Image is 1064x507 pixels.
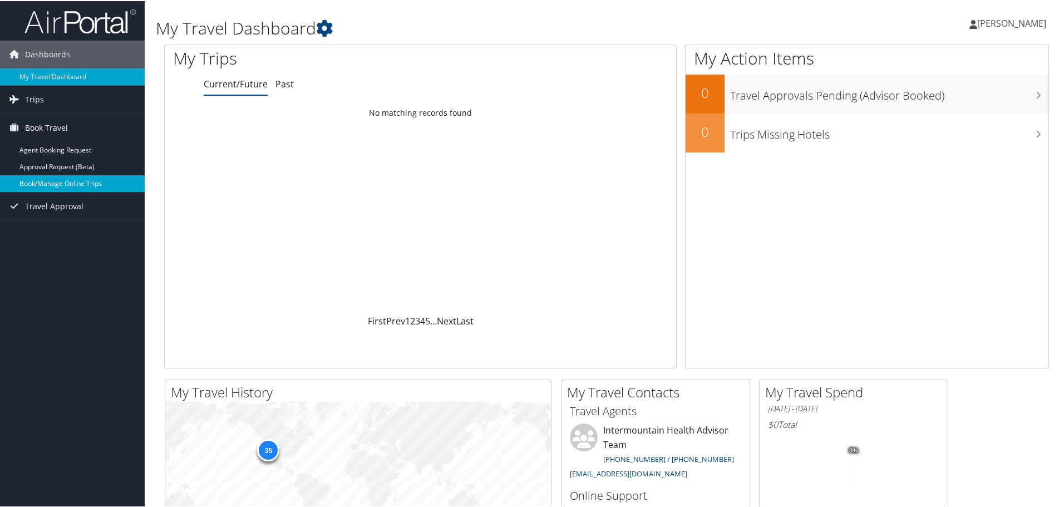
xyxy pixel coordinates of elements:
[686,121,725,140] h2: 0
[24,7,136,33] img: airportal-logo.png
[156,16,757,39] h1: My Travel Dashboard
[386,314,405,326] a: Prev
[977,16,1046,28] span: [PERSON_NAME]
[25,191,83,219] span: Travel Approval
[171,382,551,401] h2: My Travel History
[204,77,268,89] a: Current/Future
[686,73,1048,112] a: 0Travel Approvals Pending (Advisor Booked)
[564,422,747,482] li: Intermountain Health Advisor Team
[849,446,858,453] tspan: 0%
[165,102,676,122] td: No matching records found
[730,120,1048,141] h3: Trips Missing Hotels
[456,314,474,326] a: Last
[570,467,687,478] a: [EMAIL_ADDRESS][DOMAIN_NAME]
[570,402,741,418] h3: Travel Agents
[768,402,939,413] h6: [DATE] - [DATE]
[686,82,725,101] h2: 0
[405,314,410,326] a: 1
[25,40,70,67] span: Dashboards
[768,417,939,430] h6: Total
[969,6,1057,39] a: [PERSON_NAME]
[368,314,386,326] a: First
[173,46,455,69] h1: My Trips
[420,314,425,326] a: 4
[567,382,750,401] h2: My Travel Contacts
[25,113,68,141] span: Book Travel
[257,438,279,460] div: 35
[765,382,948,401] h2: My Travel Spend
[730,81,1048,102] h3: Travel Approvals Pending (Advisor Booked)
[603,453,734,463] a: [PHONE_NUMBER] / [PHONE_NUMBER]
[415,314,420,326] a: 3
[686,46,1048,69] h1: My Action Items
[437,314,456,326] a: Next
[768,417,778,430] span: $0
[410,314,415,326] a: 2
[686,112,1048,151] a: 0Trips Missing Hotels
[25,85,44,112] span: Trips
[425,314,430,326] a: 5
[275,77,294,89] a: Past
[430,314,437,326] span: …
[570,487,741,503] h3: Online Support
